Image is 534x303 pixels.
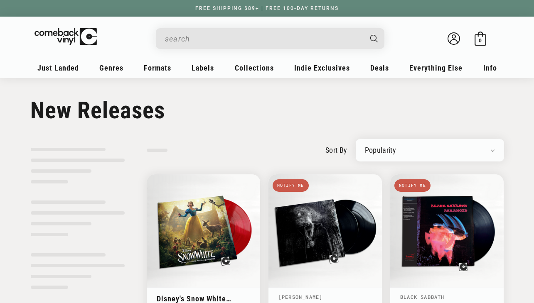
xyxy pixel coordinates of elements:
[165,30,362,47] input: search
[99,64,123,72] span: Genres
[400,293,445,300] a: Black Sabbath
[30,97,504,124] h1: New Releases
[409,64,463,72] span: Everything Else
[157,294,250,303] a: Disney's Snow White (Original Motion Picture Soundtrack)
[278,293,323,300] a: [PERSON_NAME]
[144,64,171,72] span: Formats
[370,64,389,72] span: Deals
[192,64,214,72] span: Labels
[235,64,274,72] span: Collections
[156,28,384,49] div: Search
[483,64,497,72] span: Info
[37,64,79,72] span: Just Landed
[187,5,347,11] a: FREE SHIPPING $89+ | FREE 100-DAY RETURNS
[325,144,347,156] label: sort by
[479,37,482,44] span: 0
[294,64,350,72] span: Indie Exclusives
[363,28,385,49] button: Search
